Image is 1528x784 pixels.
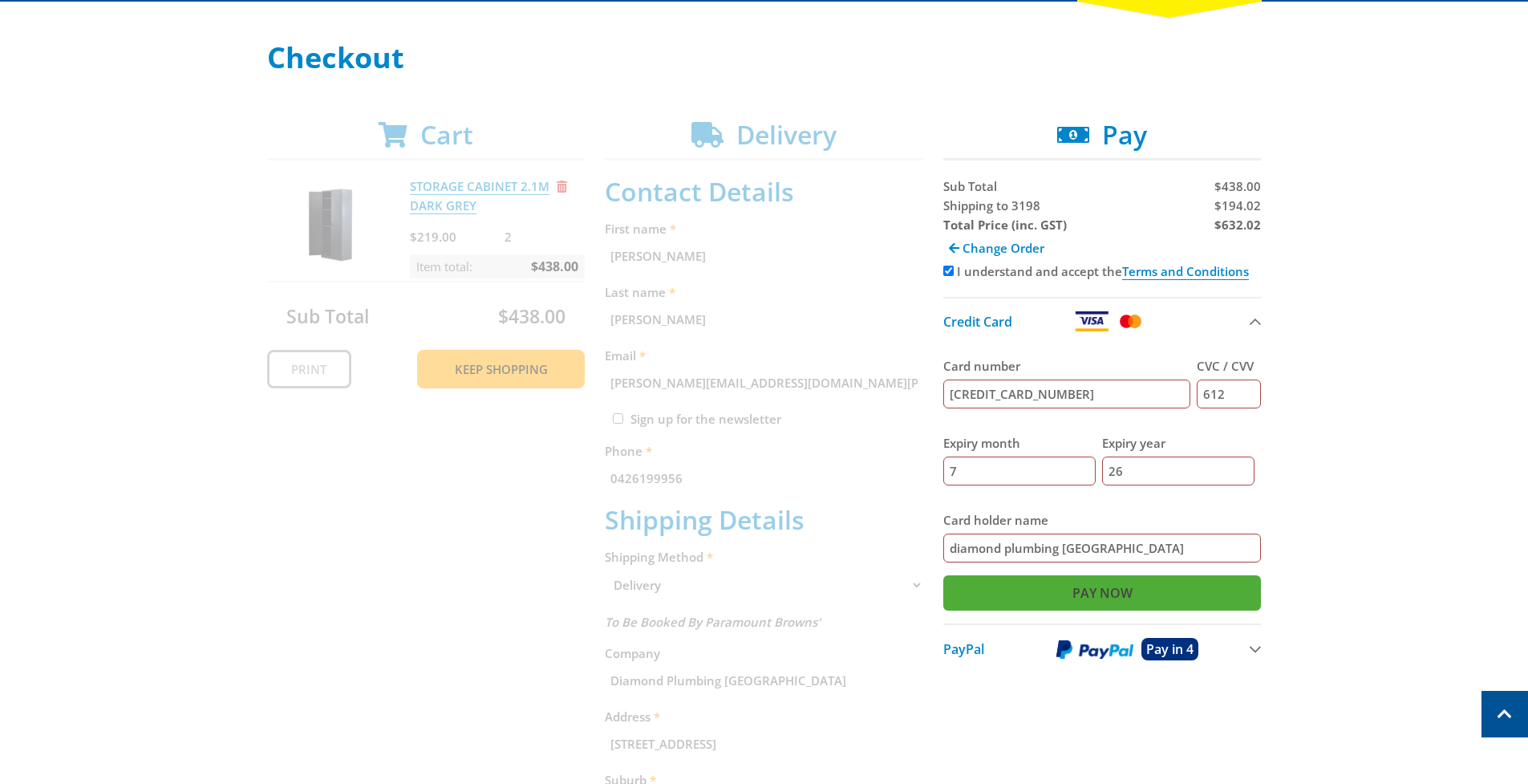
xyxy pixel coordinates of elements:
label: Card number [943,356,1191,376]
input: Please accept the terms and conditions. [943,266,954,276]
label: Expiry month [943,433,1096,453]
img: Visa [1074,311,1109,331]
a: Terms and Conditions [1122,263,1249,280]
span: Shipping to 3198 [943,197,1040,213]
span: $194.02 [1214,197,1261,213]
label: CVC / CVV [1197,356,1261,376]
label: I understand and accept the [957,263,1249,280]
span: Sub Total [943,178,997,194]
strong: Total Price (inc. GST) [943,217,1067,233]
span: Pay [1102,117,1147,152]
input: YY [1102,457,1254,485]
button: Credit Card [943,297,1262,344]
h1: Checkout [267,42,1262,74]
input: MM [943,457,1096,485]
img: Mastercard [1117,311,1145,331]
label: Card holder name [943,510,1262,530]
img: PayPal [1056,640,1133,660]
a: Change Order [943,234,1050,262]
span: Credit Card [943,313,1012,331]
span: $438.00 [1214,178,1261,194]
button: PayPal Pay in 4 [943,624,1262,673]
span: Pay in 4 [1146,640,1194,658]
input: Pay Now [943,575,1262,611]
span: PayPal [943,640,984,658]
label: Expiry year [1102,433,1254,453]
span: Change Order [963,240,1044,256]
strong: $632.02 [1214,217,1261,233]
